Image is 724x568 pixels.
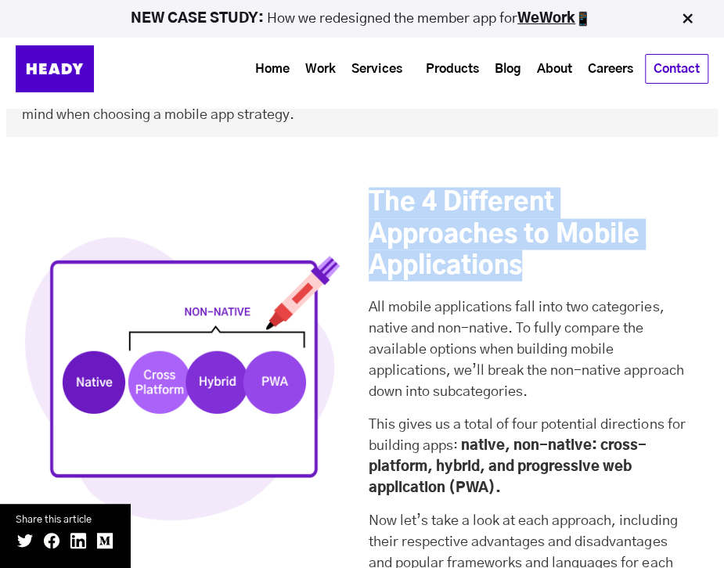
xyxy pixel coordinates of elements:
[679,11,695,27] img: Close Bar
[487,55,529,84] a: Blog
[22,210,344,532] img: Frame 1395-png
[369,187,702,281] h2: The 4 Different Approaches to Mobile Applications
[369,414,702,498] p: This gives us a total of four potential directions for building apps:
[131,12,267,26] strong: NEW CASE STUDY:
[646,55,708,83] a: Contact
[575,11,591,27] img: app emoji
[369,297,702,402] p: All mobile applications fall into two categories, native and non-native. To fully compare the ava...
[16,45,94,92] img: Heady_Logo_Web-01 (1)
[247,55,297,84] a: Home
[344,55,410,84] a: Services
[517,12,575,26] a: WeWork
[529,55,580,84] a: About
[369,438,647,494] strong: native, non-native: cross-platform, hybrid, and progressive web application (PWA).
[580,55,641,84] a: Careers
[418,55,487,84] a: Products
[7,11,717,27] p: How we redesigned the member app for
[133,54,708,84] div: Navigation Menu
[16,512,114,528] small: Share this article
[297,55,344,84] a: Work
